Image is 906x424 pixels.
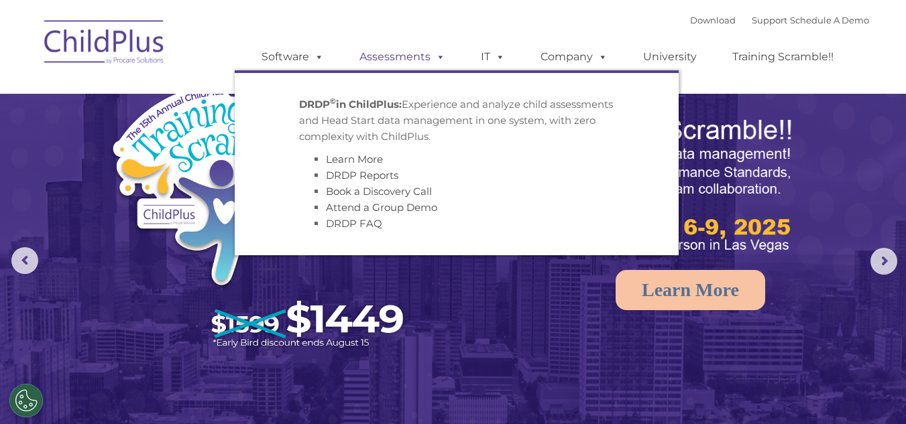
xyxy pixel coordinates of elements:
iframe: Chat Widget [839,360,906,424]
a: Learn More [616,270,765,310]
p: Experience and analyze child assessments and Head Start data management in one system, with zero ... [299,96,614,145]
span: Phone number [186,143,243,153]
a: Learn More [326,153,383,165]
a: Book a Discovery Call [326,185,432,198]
a: Software [248,44,337,70]
a: Download [690,15,736,25]
a: University [630,44,710,70]
a: IT [467,44,518,70]
button: Cookies Settings [9,384,43,417]
a: DRDP Reports [326,169,398,182]
img: ChildPlus by Procare Solutions [38,11,172,78]
span: Last name [186,88,227,98]
a: Attend a Group Demo [326,201,437,214]
sup: © [330,96,336,106]
strong: DRDP in ChildPlus: [299,98,402,111]
a: Schedule A Demo [790,15,869,25]
a: Training Scramble!! [719,44,847,70]
a: DRDP FAQ [326,217,382,230]
a: Company [527,44,621,70]
font: | [690,15,869,25]
a: Assessments [346,44,459,70]
a: Support [752,15,787,25]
